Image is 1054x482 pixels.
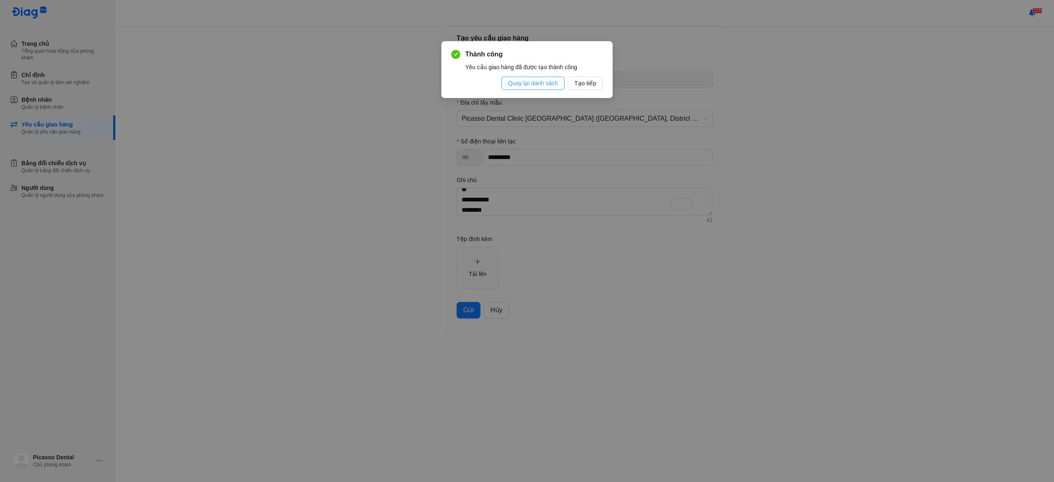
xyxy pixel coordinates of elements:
[465,63,603,72] div: Yêu cầu giao hàng đã được tạo thành công
[451,50,460,59] span: check-circle
[574,79,596,88] span: Tạo tiếp
[508,79,558,88] span: Quay lại danh sách
[568,77,603,90] button: Tạo tiếp
[501,77,564,90] button: Quay lại danh sách
[465,49,603,59] span: Thành công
